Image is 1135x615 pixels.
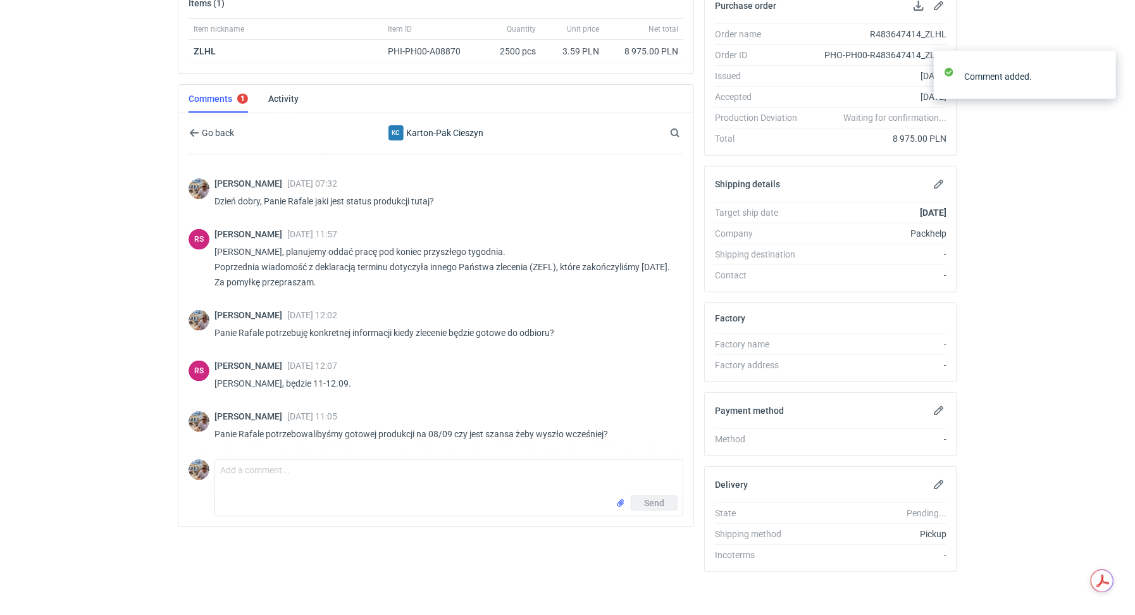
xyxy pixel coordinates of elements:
div: Rafał Stani [189,361,209,382]
div: PHI-PH00-A08870 [388,45,473,58]
div: Company [715,227,807,240]
em: Pending... [907,508,946,518]
div: Pickup [807,528,946,540]
div: Rafał Stani [189,229,209,250]
div: - [807,359,946,371]
span: [DATE] 12:07 [287,361,337,371]
p: Dzień dobry, Panie Rafale jaki jest status produkcji tutaj? [214,194,673,209]
div: Factory address [715,359,807,371]
p: [PERSON_NAME], planujemy oddać pracę pod koniec przyszłego tygodnia. Poprzednia wiadomość z dekla... [214,244,673,290]
div: Issued [715,70,807,82]
div: Accepted [715,90,807,103]
h2: Purchase order [715,1,776,11]
img: Michał Palasek [189,411,209,432]
img: Michał Palasek [189,178,209,199]
div: Contact [715,269,807,282]
span: Item ID [388,24,412,34]
span: [DATE] 11:05 [287,411,337,421]
em: Waiting for confirmation... [843,111,946,124]
h2: Delivery [715,480,748,490]
button: Edit payment method [931,403,946,418]
figcaption: KC [388,125,404,140]
span: [PERSON_NAME] [214,178,287,189]
img: Michał Palasek [189,310,209,331]
span: [DATE] 07:32 [287,178,337,189]
span: [DATE] 12:02 [287,310,337,320]
span: [PERSON_NAME] [214,229,287,239]
div: R483647414_ZLHL [807,28,946,40]
div: Incoterms [715,549,807,561]
div: 8 975.00 PLN [609,45,678,58]
p: Panie Rafale potrzebuję konkretnej informacji kiedy zlecenie będzie gotowe do odbioru? [214,325,673,340]
h2: Factory [715,313,745,323]
span: Unit price [567,24,599,34]
div: Comment added. [964,70,1097,83]
strong: [DATE] [920,208,946,218]
button: Go back [189,125,235,140]
span: [PERSON_NAME] [214,361,287,371]
span: Item nickname [194,24,244,34]
div: - [807,269,946,282]
figcaption: RS [189,361,209,382]
h2: Payment method [715,406,784,416]
span: [PERSON_NAME] [214,310,287,320]
h2: Shipping details [715,179,780,189]
div: Production Deviation [715,111,807,124]
span: Net total [648,24,678,34]
span: Go back [199,128,234,137]
div: Shipping destination [715,248,807,261]
div: 2500 pcs [478,40,541,63]
div: Target ship date [715,206,807,219]
div: Method [715,433,807,445]
div: - [807,549,946,561]
span: [PERSON_NAME] [214,411,287,421]
span: Quantity [507,24,536,34]
a: Activity [268,85,299,113]
button: Send [631,495,678,511]
div: 1 [240,94,245,103]
div: Order name [715,28,807,40]
p: Panie Rafale potrzebowalibyśmy gotowej produkcji na 08/09 czy jest szansa żeby wyszło wcześniej? [214,426,673,442]
span: [DATE] 11:57 [287,229,337,239]
input: Search [667,125,708,140]
button: Edit delivery details [931,477,946,492]
button: Edit shipping details [931,177,946,192]
div: Karton-Pak Cieszyn [332,125,540,140]
div: Packhelp [807,227,946,240]
div: State [715,507,807,519]
p: [PERSON_NAME], będzie 11-12.09. [214,376,673,391]
div: 3.59 PLN [546,45,599,58]
figcaption: RS [189,229,209,250]
button: close [1097,70,1106,83]
div: - [807,338,946,351]
div: Order ID [715,49,807,61]
img: Michał Palasek [189,459,209,480]
a: Comments1 [189,85,248,113]
div: Karton-Pak Cieszyn [388,125,404,140]
div: Total [715,132,807,145]
div: 8 975.00 PLN [807,132,946,145]
a: ZLHL [194,46,216,56]
div: PHO-PH00-R483647414_ZLHL [807,49,946,61]
div: [DATE] [807,90,946,103]
div: [DATE] [807,70,946,82]
div: - [807,248,946,261]
div: Shipping method [715,528,807,540]
span: Send [644,499,664,507]
div: - [807,433,946,445]
div: Factory name [715,338,807,351]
